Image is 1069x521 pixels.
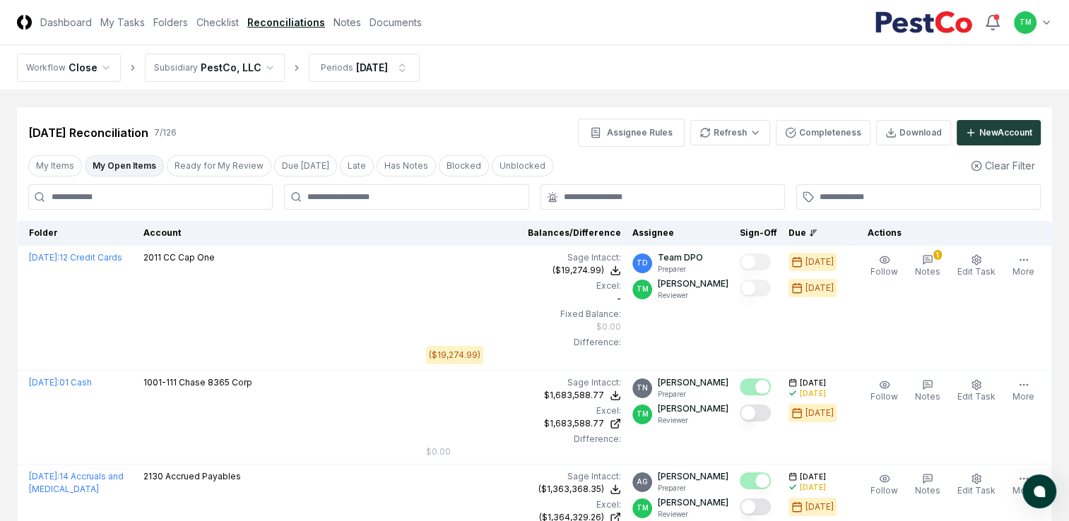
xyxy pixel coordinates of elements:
div: Subsidiary [154,61,198,74]
button: Follow [868,376,901,406]
span: TD [637,258,648,268]
div: Due [789,227,845,239]
span: [DATE] : [29,471,59,481]
button: $1,683,588.77 [544,389,621,402]
button: Mark complete [740,253,771,270]
nav: breadcrumb [17,54,420,82]
button: Assignee Rules [578,119,685,147]
button: Ready for My Review [167,155,271,176]
button: Late [340,155,374,176]
span: TM [637,503,649,513]
button: Mark complete [740,378,771,395]
button: My Open Items [85,155,164,176]
button: Notes [912,470,943,500]
a: Dashboard [40,15,92,30]
button: Follow [868,251,901,281]
button: Edit Task [955,251,998,281]
span: [DATE] : [29,377,59,388]
div: Sage Intacct : [426,376,621,389]
span: Notes [915,266,940,277]
p: Preparer [658,389,728,400]
div: Sage Intacct : [426,251,621,264]
div: Sage Intacct : [426,470,621,483]
div: ($1,363,368.35) [538,483,604,496]
span: 1001-111 [143,377,177,388]
button: Clear Filter [965,152,1041,179]
span: Edit Task [957,266,996,277]
button: Periods[DATE] [309,54,420,82]
span: Edit Task [957,485,996,496]
p: [PERSON_NAME] [658,402,728,415]
p: Preparer [658,483,728,493]
span: TM [637,284,649,294]
div: $0.00 [426,445,451,458]
span: Follow [870,391,898,402]
button: 1Notes [912,251,943,281]
a: Reconciliations [247,15,325,30]
div: Excel: [426,498,621,511]
div: 7 / 126 [154,126,177,139]
div: Difference: [426,336,621,349]
p: Reviewer [658,509,728,520]
span: Follow [870,266,898,277]
p: Reviewer [658,290,728,301]
p: Team DPO [658,251,703,264]
div: [DATE] [805,407,834,419]
th: Sign-Off [734,221,783,246]
div: Actions [856,227,1041,239]
button: ($19,274.99) [553,264,621,277]
span: Accrued Payables [165,471,241,481]
div: 1 [933,250,942,260]
span: Edit Task [957,391,996,402]
button: More [1010,376,1037,406]
button: Download [876,120,951,145]
button: More [1010,470,1037,500]
span: 2130 [143,471,163,481]
a: My Tasks [100,15,145,30]
button: Blocked [439,155,489,176]
span: [DATE] : [29,252,59,263]
span: Chase 8365 Corp [179,377,252,388]
p: [PERSON_NAME] [658,277,728,290]
div: Account [143,227,415,239]
span: Notes [915,485,940,496]
a: $1,683,588.77 [426,417,621,430]
div: [DATE] [805,501,834,513]
div: [DATE] [800,482,826,493]
div: Workflow [26,61,66,74]
button: Refresh [690,120,770,145]
div: [DATE] Reconciliation [28,124,148,141]
span: Follow [870,485,898,496]
div: Periods [321,61,353,74]
button: TM [1012,10,1038,35]
button: Unblocked [492,155,553,176]
button: Due Today [274,155,337,176]
button: Follow [868,470,901,500]
button: More [1010,251,1037,281]
img: Logo [17,15,32,30]
span: TN [637,383,648,393]
button: ($1,363,368.35) [538,483,621,496]
div: [DATE] [805,256,834,268]
span: TM [1020,17,1032,28]
div: $1,683,588.77 [544,389,604,402]
div: Excel: [426,405,621,417]
img: PestCo logo [875,11,973,34]
div: ($19,274.99) [553,264,604,277]
button: Notes [912,376,943,406]
div: $0.00 [596,321,621,333]
span: 2011 [143,252,161,263]
a: Folders [153,15,188,30]
p: Preparer [658,264,703,275]
span: CC Cap One [163,252,215,263]
a: [DATE]:01 Cash [29,377,92,388]
th: Folder [18,221,138,246]
div: $1,683,588.77 [544,417,604,430]
span: TM [637,409,649,419]
a: [DATE]:14 Accruals and [MEDICAL_DATA] [29,471,124,494]
p: [PERSON_NAME] [658,470,728,483]
button: My Items [28,155,82,176]
button: Mark complete [740,405,771,421]
div: Difference: [426,433,621,445]
a: Notes [333,15,361,30]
